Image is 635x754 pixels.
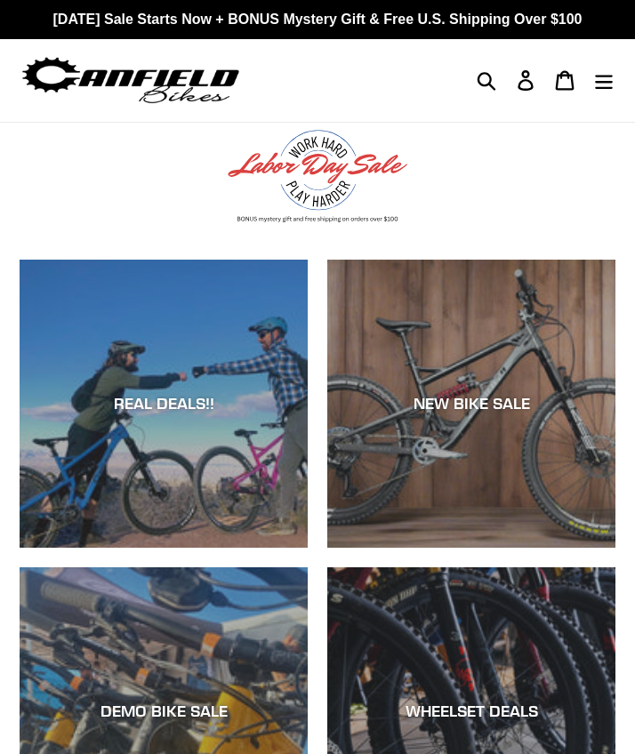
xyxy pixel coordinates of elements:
[20,394,308,413] div: REAL DEALS!!
[20,52,242,108] img: Canfield Bikes
[584,61,623,100] button: Menu
[20,702,308,721] div: DEMO BIKE SALE
[327,260,615,548] a: NEW BIKE SALE
[327,394,615,413] div: NEW BIKE SALE
[20,260,308,548] a: REAL DEALS!!
[327,702,615,721] div: WHEELSET DEALS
